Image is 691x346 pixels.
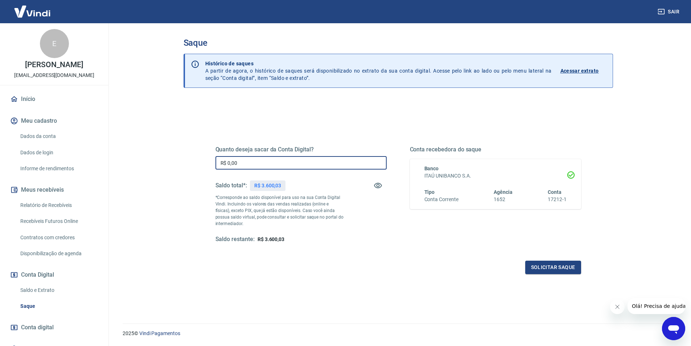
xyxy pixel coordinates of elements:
[560,67,599,74] p: Acessar extrato
[17,161,100,176] a: Informe de rendimentos
[424,189,435,195] span: Tipo
[205,60,552,82] p: A partir de agora, o histórico de saques será disponibilizado no extrato da sua conta digital. Ac...
[17,299,100,314] a: Saque
[254,182,281,190] p: R$ 3.600,03
[17,145,100,160] a: Dados de login
[548,196,567,203] h6: 17212-1
[9,267,100,283] button: Conta Digital
[628,298,685,314] iframe: Mensagem da empresa
[656,5,682,19] button: Sair
[662,317,685,340] iframe: Botão para abrir a janela de mensagens
[9,91,100,107] a: Início
[410,146,581,153] h5: Conta recebedora do saque
[215,236,255,243] h5: Saldo restante:
[139,330,180,336] a: Vindi Pagamentos
[215,194,344,227] p: *Corresponde ao saldo disponível para uso na sua Conta Digital Vindi. Incluindo os valores das ve...
[424,172,567,180] h6: ITAÚ UNIBANCO S.A.
[17,283,100,298] a: Saldo e Extrato
[525,261,581,274] button: Solicitar saque
[184,38,613,48] h3: Saque
[17,214,100,229] a: Recebíveis Futuros Online
[9,0,56,23] img: Vindi
[205,60,552,67] p: Histórico de saques
[9,319,100,335] a: Conta digital
[215,182,247,189] h5: Saldo total*:
[40,29,69,58] div: E
[9,113,100,129] button: Meu cadastro
[123,330,674,337] p: 2025 ©
[4,5,61,11] span: Olá! Precisa de ajuda?
[258,236,284,242] span: R$ 3.600,03
[424,196,458,203] h6: Conta Corrente
[17,230,100,245] a: Contratos com credores
[17,198,100,213] a: Relatório de Recebíveis
[610,300,625,314] iframe: Fechar mensagem
[548,189,562,195] span: Conta
[9,182,100,198] button: Meus recebíveis
[215,146,387,153] h5: Quanto deseja sacar da Conta Digital?
[424,166,439,171] span: Banco
[494,196,513,203] h6: 1652
[25,61,83,69] p: [PERSON_NAME]
[494,189,513,195] span: Agência
[560,60,607,82] a: Acessar extrato
[21,322,54,333] span: Conta digital
[14,72,94,79] p: [EMAIL_ADDRESS][DOMAIN_NAME]
[17,246,100,261] a: Disponibilização de agenda
[17,129,100,144] a: Dados da conta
